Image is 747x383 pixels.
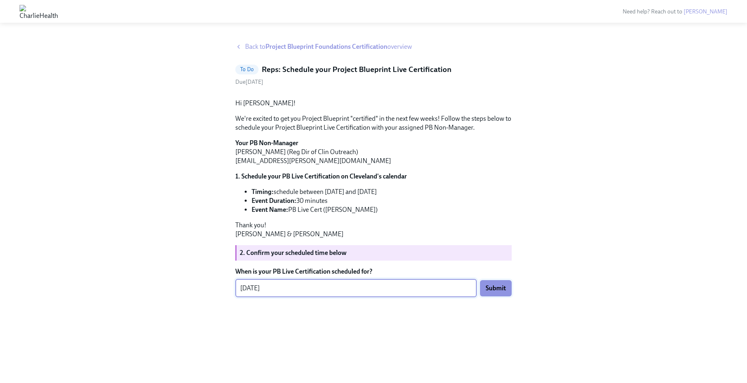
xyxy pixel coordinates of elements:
a: [PERSON_NAME] [684,8,727,15]
strong: Project Blueprint Foundations Certification [265,43,387,50]
strong: Timing: [252,188,274,196]
span: To Do [235,66,258,72]
button: Submit [480,280,512,296]
span: Wednesday, September 3rd 2025, 10:00 am [235,78,263,85]
li: 30 minutes [252,196,512,205]
img: CharlieHealth [20,5,58,18]
p: We're excited to get you Project Blueprint "certified" in the next few weeks! Follow the steps be... [235,114,512,132]
a: Back toProject Blueprint Foundations Certificationoverview [235,42,512,51]
strong: 2. Confirm your scheduled time below [240,249,347,257]
span: Need help? Reach out to [623,8,727,15]
span: Back to overview [245,42,412,51]
strong: 1. Schedule your PB Live Certification on Cleveland's calendar [235,172,407,180]
strong: Event Duration: [252,197,296,205]
p: Hi [PERSON_NAME]! [235,99,512,108]
label: When is your PB Live Certification scheduled for? [235,267,512,276]
li: PB Live Cert ([PERSON_NAME]) [252,205,512,214]
span: Submit [486,284,506,292]
p: [PERSON_NAME] (Reg Dir of Clin Outreach) [EMAIL_ADDRESS][PERSON_NAME][DOMAIN_NAME] [235,139,512,165]
textarea: [DATE] [240,283,472,293]
h5: Reps: Schedule your Project Blueprint Live Certification [262,64,452,75]
li: schedule between [DATE] and [DATE] [252,187,512,196]
strong: Event Name: [252,206,288,213]
strong: Your PB Non-Manager [235,139,298,147]
p: Thank you! [PERSON_NAME] & [PERSON_NAME] [235,221,512,239]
